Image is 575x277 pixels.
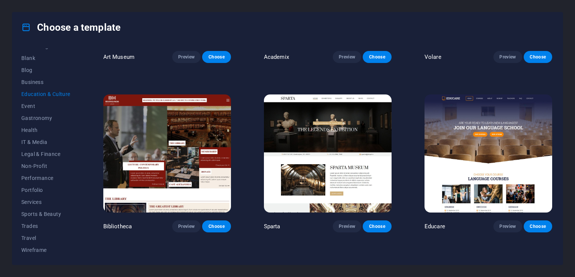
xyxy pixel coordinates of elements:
[21,115,70,121] span: Gastronomy
[21,100,70,112] button: Event
[21,211,70,217] span: Sports & Beauty
[21,247,70,253] span: Wireframe
[21,148,70,160] button: Legal & Finance
[499,54,516,60] span: Preview
[21,196,70,208] button: Services
[369,54,385,60] span: Choose
[21,199,70,205] span: Services
[524,220,552,232] button: Choose
[21,124,70,136] button: Health
[499,223,516,229] span: Preview
[21,184,70,196] button: Portfolio
[103,94,231,212] img: Bibliotheca
[178,223,195,229] span: Preview
[21,163,70,169] span: Non-Profit
[21,235,70,241] span: Travel
[425,223,445,230] p: Educare
[21,151,70,157] span: Legal & Finance
[21,139,70,145] span: IT & Media
[264,94,392,212] img: Sparta
[202,51,231,63] button: Choose
[493,220,522,232] button: Preview
[21,64,70,76] button: Blog
[21,88,70,100] button: Education & Culture
[425,94,552,212] img: Educare
[264,223,280,230] p: Sparta
[208,54,225,60] span: Choose
[21,112,70,124] button: Gastronomy
[21,175,70,181] span: Performance
[202,220,231,232] button: Choose
[21,208,70,220] button: Sports & Beauty
[21,55,70,61] span: Blank
[339,223,355,229] span: Preview
[21,76,70,88] button: Business
[21,52,70,64] button: Blank
[363,220,391,232] button: Choose
[103,223,132,230] p: Bibliotheca
[333,220,361,232] button: Preview
[21,91,70,97] span: Education & Culture
[530,223,546,229] span: Choose
[21,244,70,256] button: Wireframe
[21,187,70,193] span: Portfolio
[21,136,70,148] button: IT & Media
[264,53,289,61] p: Academix
[172,51,201,63] button: Preview
[21,127,70,133] span: Health
[21,172,70,184] button: Performance
[21,67,70,73] span: Blog
[530,54,546,60] span: Choose
[21,223,70,229] span: Trades
[103,53,134,61] p: Art Museum
[339,54,355,60] span: Preview
[172,220,201,232] button: Preview
[21,220,70,232] button: Trades
[178,54,195,60] span: Preview
[208,223,225,229] span: Choose
[369,223,385,229] span: Choose
[333,51,361,63] button: Preview
[21,160,70,172] button: Non-Profit
[493,51,522,63] button: Preview
[21,232,70,244] button: Travel
[21,21,121,33] h4: Choose a template
[524,51,552,63] button: Choose
[21,79,70,85] span: Business
[21,103,70,109] span: Event
[425,53,441,61] p: Volare
[363,51,391,63] button: Choose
